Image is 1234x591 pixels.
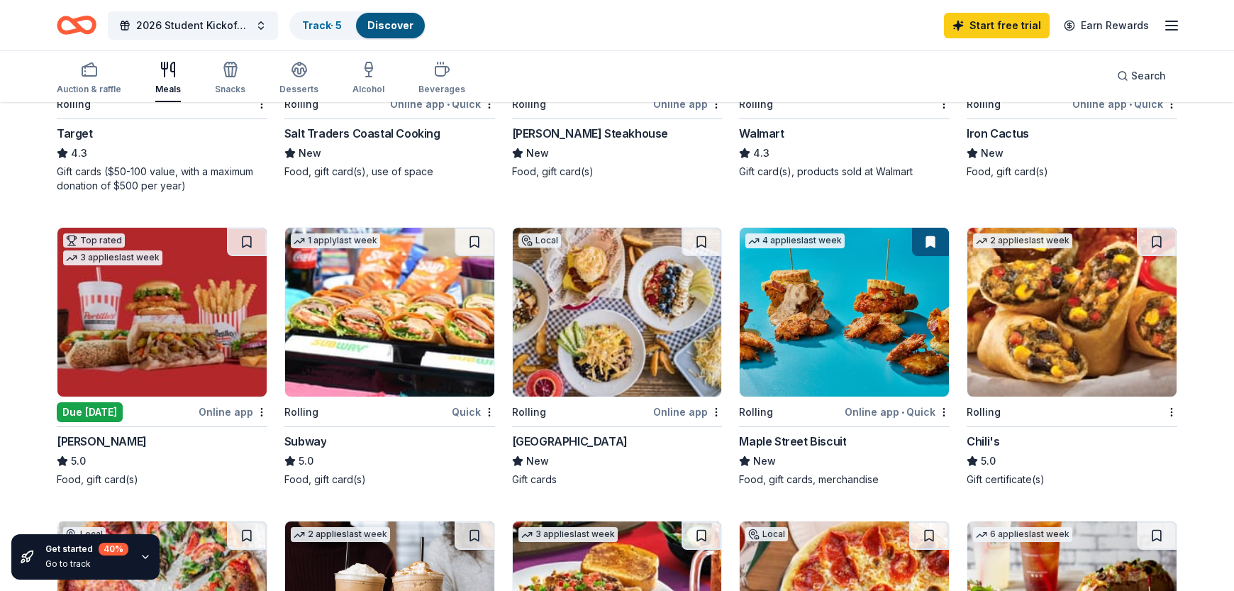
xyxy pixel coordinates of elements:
div: 6 applies last week [973,527,1072,542]
div: Online app Quick [845,403,950,421]
div: 1 apply last week [291,233,380,248]
span: 5.0 [299,453,313,470]
span: 2026 Student Kickoff Meeting [136,17,250,34]
div: Rolling [512,404,546,421]
div: Alcohol [352,84,384,95]
img: Image for Portillo's [57,228,267,397]
div: Online app [199,403,267,421]
div: Auction & raffle [57,84,121,95]
div: 3 applies last week [518,527,618,542]
a: Image for Waterloo Ice HouseLocalRollingOnline app[GEOGRAPHIC_DATA]NewGift cards [512,227,723,487]
div: Gift certificate(s) [967,473,1177,487]
a: Image for Maple Street Biscuit4 applieslast weekRollingOnline app•QuickMaple Street BiscuitNewFoo... [739,227,950,487]
div: Food, gift card(s) [284,473,495,487]
div: Food, gift card(s), use of space [284,165,495,179]
div: Quick [452,403,495,421]
div: Online app Quick [390,95,495,113]
a: Image for Subway1 applylast weekRollingQuickSubway5.0Food, gift card(s) [284,227,495,487]
span: Search [1131,67,1166,84]
div: 3 applies last week [63,250,162,265]
a: Discover [367,19,413,31]
div: [PERSON_NAME] Steakhouse [512,125,668,142]
a: Track· 5 [302,19,342,31]
div: Local [745,527,788,541]
div: Desserts [279,84,318,95]
img: Image for Waterloo Ice House [513,228,722,397]
span: 4.3 [753,145,769,162]
a: Image for Portillo'sTop rated3 applieslast weekDue [DATE]Online app[PERSON_NAME]5.0Food, gift car... [57,227,267,487]
img: Image for Subway [285,228,494,397]
div: Rolling [284,96,318,113]
span: 5.0 [981,453,996,470]
button: Alcohol [352,55,384,102]
span: New [526,145,549,162]
button: Snacks [215,55,245,102]
div: 2 applies last week [291,527,390,542]
div: Iron Cactus [967,125,1029,142]
div: Get started [45,543,128,556]
button: Meals [155,55,181,102]
button: 2026 Student Kickoff Meeting [108,11,278,40]
button: Desserts [279,55,318,102]
span: New [981,145,1004,162]
a: Earn Rewards [1055,13,1157,38]
div: Food, gift card(s) [57,473,267,487]
div: Food, gift cards, merchandise [739,473,950,487]
div: Online app [653,403,722,421]
div: Due [DATE] [57,402,123,422]
div: Subway [284,433,327,450]
div: 4 applies last week [745,233,845,248]
a: Start free trial [944,13,1050,38]
div: [GEOGRAPHIC_DATA] [512,433,628,450]
div: Beverages [418,84,465,95]
span: New [299,145,321,162]
div: Snacks [215,84,245,95]
div: Gift cards [512,473,723,487]
div: Rolling [512,96,546,113]
div: Walmart [739,125,784,142]
div: 40 % [99,543,128,556]
span: • [447,99,450,110]
button: Search [1106,62,1177,90]
div: Food, gift card(s) [967,165,1177,179]
button: Auction & raffle [57,55,121,102]
a: Home [57,9,96,42]
div: Rolling [967,404,1001,421]
span: • [901,407,904,418]
div: Rolling [739,96,773,113]
div: Online app [653,95,722,113]
div: Food, gift card(s) [512,165,723,179]
span: • [1129,99,1132,110]
div: Salt Traders Coastal Cooking [284,125,440,142]
div: Online app Quick [1072,95,1177,113]
span: 5.0 [71,453,86,470]
button: Beverages [418,55,465,102]
span: 4.3 [71,145,87,162]
div: Top rated [63,233,125,248]
div: Meals [155,84,181,95]
div: Gift cards ($50-100 value, with a maximum donation of $500 per year) [57,165,267,193]
div: Rolling [967,96,1001,113]
span: New [526,453,549,470]
div: Target [57,125,93,142]
div: 2 applies last week [973,233,1072,248]
img: Image for Chili's [967,228,1177,397]
div: Rolling [284,404,318,421]
span: New [753,453,776,470]
div: Rolling [57,96,91,113]
div: Local [518,233,561,248]
div: Chili's [967,433,999,450]
button: Track· 5Discover [289,11,426,40]
a: Image for Chili's2 applieslast weekRollingChili's5.0Gift certificate(s) [967,227,1177,487]
div: Rolling [739,404,773,421]
div: Maple Street Biscuit [739,433,846,450]
div: [PERSON_NAME] [57,433,147,450]
img: Image for Maple Street Biscuit [740,228,949,397]
div: Gift card(s), products sold at Walmart [739,165,950,179]
div: Go to track [45,558,128,570]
